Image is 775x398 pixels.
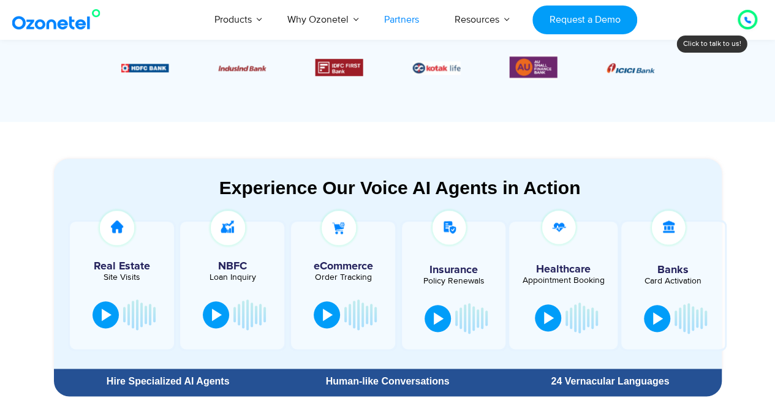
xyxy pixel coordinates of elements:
div: Policy Renewals [408,277,499,285]
img: Picture12.png [316,59,363,76]
div: 1 / 6 [607,60,654,75]
div: Site Visits [76,273,168,282]
div: 5 / 6 [412,60,460,75]
div: 4 / 6 [316,59,363,76]
div: Image Carousel [121,54,654,80]
div: Appointment Booking [518,276,609,285]
h5: Healthcare [518,264,609,275]
div: Human-like Conversations [282,377,493,386]
div: Hire Specialized AI Agents [60,377,276,386]
h5: Real Estate [76,261,168,272]
div: 2 / 6 [121,60,169,75]
img: Picture10.png [218,65,266,70]
a: Request a Demo [532,6,637,34]
div: 6 / 6 [510,54,558,80]
h5: NBFC [186,261,278,272]
div: 24 Vernacular Languages [505,377,715,386]
div: Card Activation [627,277,718,285]
img: Picture8.png [607,63,654,73]
img: Picture26.jpg [412,61,460,75]
div: Order Tracking [297,273,389,282]
h5: eCommerce [297,261,389,272]
div: Loan Inquiry [186,273,278,282]
div: 3 / 6 [218,60,266,75]
div: Experience Our Voice AI Agents in Action [66,177,734,198]
img: Picture13.png [510,54,558,80]
h5: Banks [627,265,718,276]
img: Picture9.png [121,64,169,72]
h5: Insurance [408,265,499,276]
